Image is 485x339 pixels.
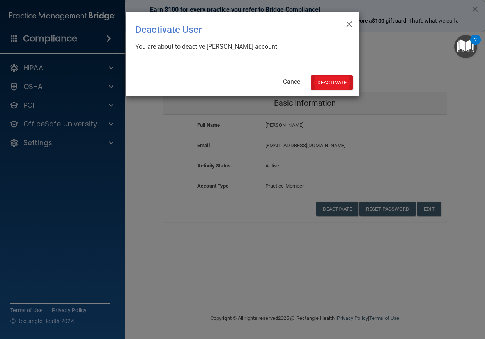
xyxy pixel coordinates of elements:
[135,43,343,51] div: You are about to deactive [PERSON_NAME] account
[346,15,353,31] span: ×
[474,40,477,50] div: 2
[283,78,302,85] a: Cancel
[454,35,477,58] button: Open Resource Center, 2 new notifications
[311,75,353,90] button: Deactivate
[135,18,318,41] div: Deactivate User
